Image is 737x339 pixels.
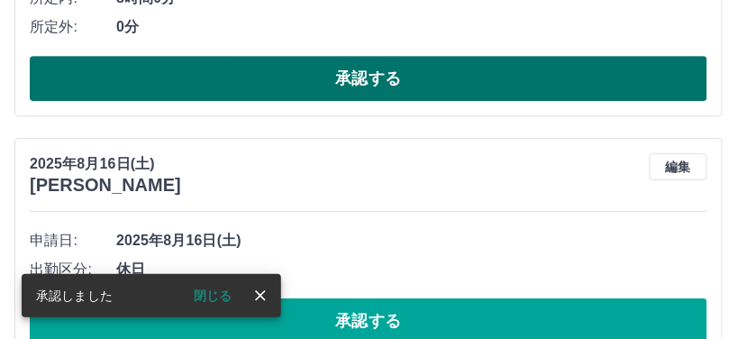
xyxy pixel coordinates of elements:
h3: [PERSON_NAME] [30,175,181,196]
span: 0分 [116,16,707,38]
span: 出勤区分: [30,259,116,280]
button: 閉じる [179,282,247,309]
div: 承認しました [36,279,113,312]
p: 2025年8月16日(土) [30,153,181,175]
span: 申請日: [30,230,116,252]
span: 休日 [116,259,707,280]
button: 承認する [30,56,707,101]
span: 2025年8月16日(土) [116,230,707,252]
span: 所定外: [30,16,116,38]
button: 編集 [650,153,707,180]
button: close [247,282,274,309]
